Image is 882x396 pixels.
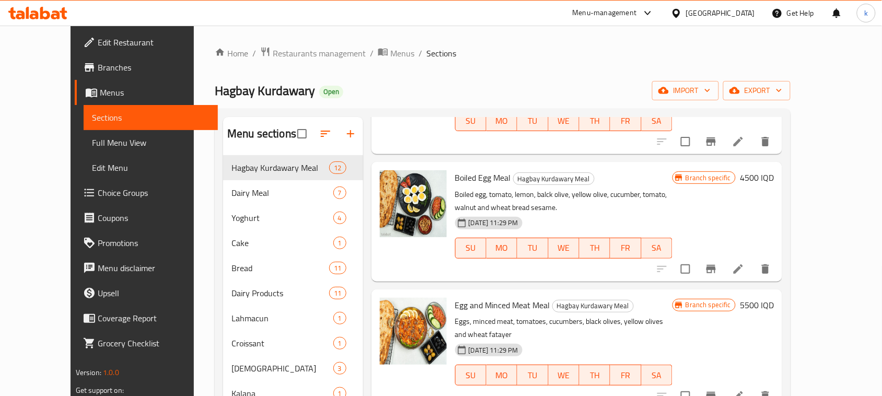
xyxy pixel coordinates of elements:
button: WE [549,238,579,259]
span: WE [553,368,575,383]
span: Edit Menu [92,161,210,174]
button: WE [549,110,579,131]
div: items [329,262,346,274]
li: / [252,47,256,60]
span: [DEMOGRAPHIC_DATA] [231,362,333,375]
button: SA [642,365,672,386]
h6: 5500 IQD [740,298,774,312]
div: Open [319,86,343,98]
div: [GEOGRAPHIC_DATA] [686,7,755,19]
a: Grocery Checklist [75,331,218,356]
span: MO [491,113,513,129]
span: Full Menu View [92,136,210,149]
a: Edit menu item [732,263,745,275]
span: TH [584,368,606,383]
button: SU [455,110,486,131]
span: Select to update [675,131,697,153]
span: 1.0.0 [103,366,119,379]
a: Choice Groups [75,180,218,205]
span: 4 [334,213,346,223]
a: Menus [378,46,414,60]
span: SA [646,240,668,255]
button: SU [455,365,486,386]
span: Boiled Egg Meal [455,170,511,185]
span: Hagbay Kurdawary Meal [514,173,594,185]
a: Edit Restaurant [75,30,218,55]
a: Edit Menu [84,155,218,180]
div: Lahmacun [231,312,333,324]
span: Dairy Products [231,287,329,299]
span: SU [460,368,482,383]
span: Yoghurt [231,212,333,224]
li: / [419,47,422,60]
a: Menu disclaimer [75,255,218,281]
div: items [329,287,346,299]
button: FR [610,110,641,131]
a: Restaurants management [260,46,366,60]
a: Coupons [75,205,218,230]
span: Egg and Minced Meat Meal [455,297,550,313]
div: items [329,161,346,174]
button: TU [517,365,548,386]
button: MO [486,110,517,131]
div: Dairy Meal7 [223,180,363,205]
a: Sections [84,105,218,130]
button: FR [610,238,641,259]
span: Sections [426,47,456,60]
button: SA [642,238,672,259]
div: Kulicha [231,362,333,375]
span: WE [553,240,575,255]
span: MO [491,240,513,255]
div: Cake [231,237,333,249]
span: k [864,7,868,19]
div: Hagbay Kurdawary Meal12 [223,155,363,180]
span: Version: [76,366,101,379]
div: Hagbay Kurdawary Meal [231,161,329,174]
div: items [333,312,346,324]
span: Menus [100,86,210,99]
span: Coverage Report [98,312,210,324]
div: items [333,362,346,375]
span: export [732,84,782,97]
a: Branches [75,55,218,80]
div: Croissant1 [223,331,363,356]
h2: Menu sections [227,126,296,142]
a: Edit menu item [732,135,745,148]
span: 11 [330,263,345,273]
span: 1 [334,313,346,323]
span: Choice Groups [98,187,210,199]
span: FR [614,113,637,129]
span: Select to update [675,258,697,280]
span: Edit Restaurant [98,36,210,49]
span: SU [460,113,482,129]
span: [DATE] 11:29 PM [465,218,523,228]
h6: 4500 IQD [740,170,774,185]
div: items [333,187,346,199]
button: export [723,81,791,100]
a: Upsell [75,281,218,306]
span: TU [521,240,544,255]
span: [DATE] 11:29 PM [465,345,523,355]
span: FR [614,240,637,255]
span: Menu disclaimer [98,262,210,274]
button: delete [753,129,778,154]
button: TH [579,238,610,259]
div: Croissant [231,337,333,350]
span: TH [584,240,606,255]
span: Hagbay Kurdawary [215,79,315,102]
div: Menu-management [573,7,637,19]
div: items [333,337,346,350]
button: TH [579,110,610,131]
div: Bread11 [223,255,363,281]
p: Boiled egg, tomato, lemon, balck olive, yellow olive, cucumber, tomato, walnut and wheat bread se... [455,188,672,214]
span: TH [584,113,606,129]
a: Coverage Report [75,306,218,331]
span: Branches [98,61,210,74]
span: FR [614,368,637,383]
li: / [370,47,374,60]
button: SU [455,238,486,259]
button: Branch-specific-item [699,257,724,282]
img: Boiled Egg Meal [380,170,447,237]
